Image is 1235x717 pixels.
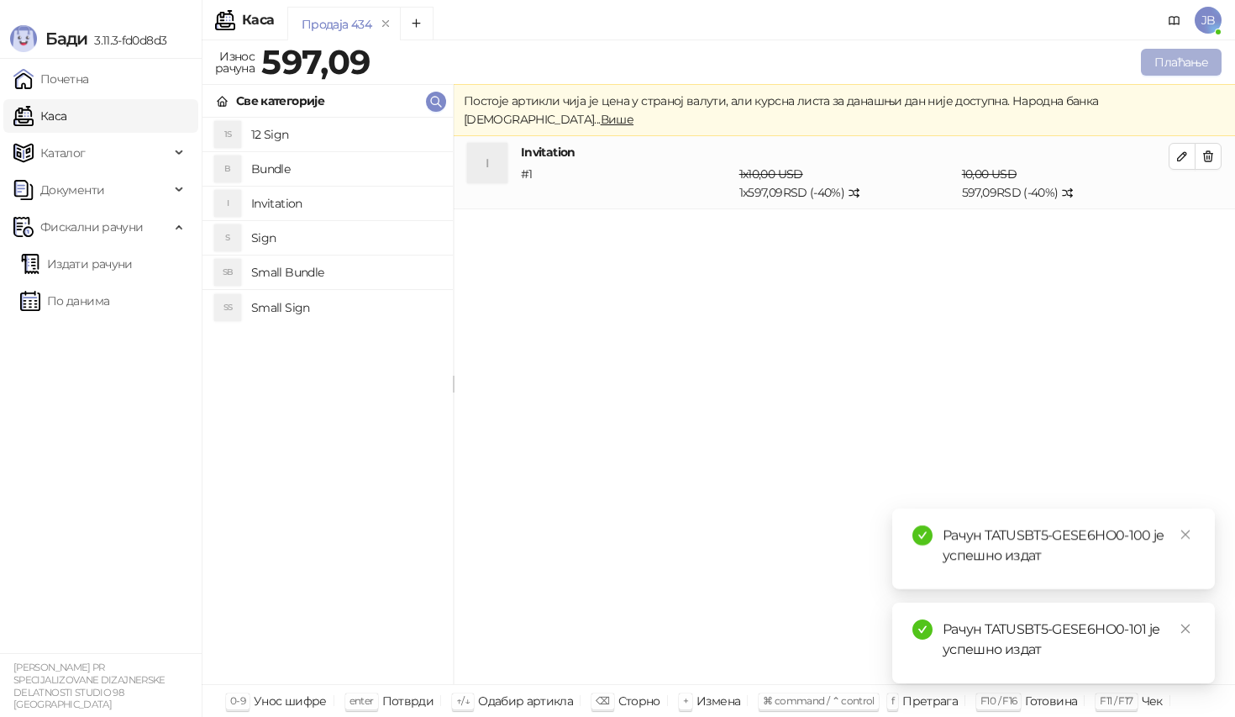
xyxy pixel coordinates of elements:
div: SS [214,294,241,321]
span: ↑/↓ [456,694,470,707]
span: check-circle [912,525,933,546]
h4: Invitation [251,190,439,217]
div: Унос шифре [254,690,327,712]
div: Потврди [382,690,434,712]
span: JB [1195,7,1222,34]
small: [PERSON_NAME] PR SPECIJALIZOVANE DIZAJNERSKE DELATNOSTI STUDIO 98 [GEOGRAPHIC_DATA] [13,662,166,710]
div: Све категорије [236,92,324,110]
strong: 597,09 [261,41,370,82]
h4: 12 Sign [251,121,439,148]
div: I [467,143,507,183]
img: Logo [10,25,37,52]
span: F10 / F16 [980,694,1017,707]
div: grid [202,118,453,684]
div: 597,09 RSD (- 40 %) [959,165,1172,202]
div: Рачун TATUSBT5-GESE6HO0-100 је успешно издат [943,525,1195,566]
div: S [214,224,241,251]
span: ... [594,112,633,127]
span: f [891,694,894,707]
a: Close [1176,525,1195,544]
div: Каса [242,13,274,27]
span: Документи [40,173,104,207]
button: Add tab [400,7,434,40]
span: F11 / F17 [1100,694,1133,707]
button: Плаћање [1141,49,1222,76]
div: # 1 [518,165,736,202]
h4: Small Bundle [251,259,439,286]
div: B [214,156,241,182]
a: Close [1176,619,1195,638]
div: Продаја 434 [302,15,371,34]
span: Фискални рачуни [40,210,143,244]
div: I [214,190,241,217]
span: enter [349,694,374,707]
span: Каталог [40,136,86,170]
a: Каса [13,99,66,133]
a: Документација [1161,7,1188,34]
h4: Small Sign [251,294,439,321]
span: Постоје артикли чија је цена у страној валути, али курсна листа за данашњи дан није доступна. Нар... [464,93,1099,127]
div: Одабир артикла [478,690,573,712]
span: 1 x 10,00 USD [739,166,803,182]
span: + [683,694,688,707]
div: Чек [1142,690,1163,712]
div: 1 x 597,09 RSD (- 40 %) [736,165,959,202]
span: 3.11.3-fd0d8d3 [87,33,166,48]
span: 10,00 USD [962,166,1017,182]
div: Рачун TATUSBT5-GESE6HO0-101 је успешно издат [943,619,1195,660]
span: check-circle [912,619,933,640]
h4: Sign [251,224,439,251]
span: Бади [45,29,87,49]
span: ⌫ [596,694,609,707]
a: По данима [20,284,109,318]
h4: Bundle [251,156,439,182]
div: Сторно [618,690,660,712]
div: Измена [696,690,740,712]
h4: Invitation [521,143,1169,161]
div: Претрага [902,690,958,712]
div: SB [214,259,241,286]
button: remove [375,17,397,31]
span: close [1180,623,1191,635]
span: Више [601,112,633,127]
span: ⌘ command / ⌃ control [763,694,875,707]
span: close [1180,529,1191,540]
div: Готовина [1025,690,1077,712]
a: Издати рачуни [20,247,133,281]
span: 0-9 [230,694,245,707]
div: 1S [214,121,241,148]
div: Износ рачуна [212,45,258,79]
a: Почетна [13,62,89,96]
